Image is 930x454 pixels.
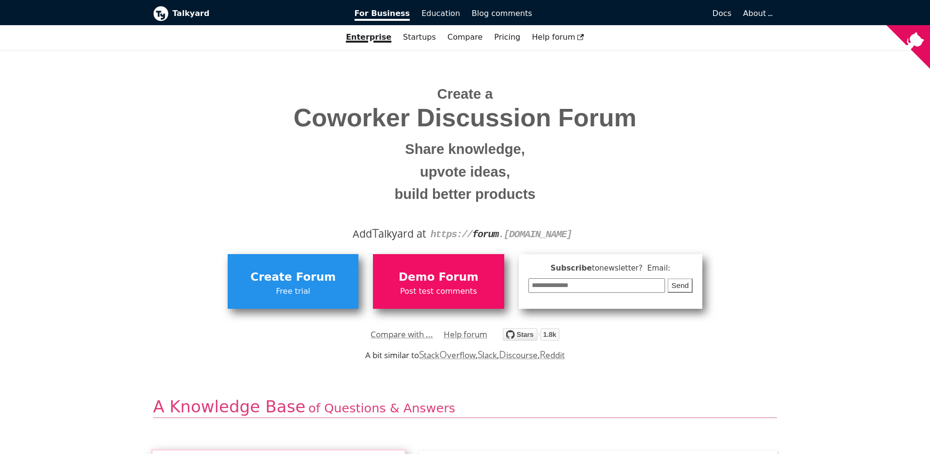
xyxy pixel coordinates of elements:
[444,327,487,342] a: Help forum
[340,29,397,45] a: Enterprise
[488,29,526,45] a: Pricing
[540,348,546,361] span: R
[421,9,460,18] span: Education
[713,9,731,18] span: Docs
[592,264,670,272] span: to newsletter ? Email:
[743,9,771,18] a: About
[667,278,693,293] button: Send
[371,327,433,342] a: Compare with ...
[153,396,777,418] h2: A Knowledge Base
[532,32,584,42] span: Help forum
[503,328,559,341] img: talkyard.svg
[419,348,424,361] span: S
[540,349,565,361] a: Reddit
[419,349,476,361] a: StackOverflow
[499,349,537,361] a: Discourse
[232,285,354,298] span: Free trial
[472,229,498,240] strong: forum
[153,6,341,21] a: Talkyard logoTalkyard
[355,9,410,21] span: For Business
[160,138,770,161] small: Share knowledge,
[378,268,499,287] span: Demo Forum
[397,29,442,45] a: Startups
[373,254,504,308] a: Demo ForumPost test comments
[349,5,416,22] a: For Business
[478,349,497,361] a: Slack
[503,330,559,344] a: Star debiki/talkyard on GitHub
[437,86,493,102] span: Create a
[538,5,738,22] a: Docs
[448,32,483,42] a: Compare
[478,348,483,361] span: S
[153,6,169,21] img: Talkyard logo
[372,224,379,242] span: T
[499,348,506,361] span: D
[416,5,466,22] a: Education
[528,262,693,274] span: Subscribe
[526,29,590,45] a: Help forum
[439,348,447,361] span: O
[309,401,455,415] span: of Questions & Answers
[378,285,499,298] span: Post test comments
[232,268,354,287] span: Create Forum
[472,9,532,18] span: Blog comments
[160,183,770,206] small: build better products
[431,229,572,240] code: https:// . [DOMAIN_NAME]
[160,104,770,132] span: Coworker Discussion Forum
[160,226,770,242] div: Add alkyard at
[228,254,358,308] a: Create ForumFree trial
[160,161,770,183] small: upvote ideas,
[466,5,538,22] a: Blog comments
[172,7,341,20] b: Talkyard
